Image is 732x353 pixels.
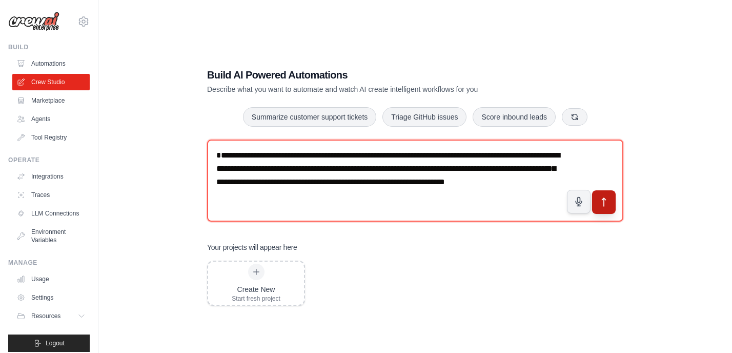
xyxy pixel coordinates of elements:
[207,242,297,252] h3: Your projects will appear here
[12,271,90,287] a: Usage
[12,111,90,127] a: Agents
[207,84,552,94] p: Describe what you want to automate and watch AI create intelligent workflows for you
[232,295,280,303] div: Start fresh project
[12,289,90,306] a: Settings
[8,156,90,164] div: Operate
[12,224,90,248] a: Environment Variables
[243,107,376,127] button: Summarize customer support tickets
[8,12,59,31] img: Logo
[8,335,90,352] button: Logout
[567,190,591,213] button: Click to speak your automation idea
[31,312,60,320] span: Resources
[12,205,90,222] a: LLM Connections
[12,92,90,109] a: Marketplace
[12,308,90,324] button: Resources
[8,43,90,51] div: Build
[46,339,65,347] span: Logout
[12,187,90,203] a: Traces
[207,68,552,82] h1: Build AI Powered Automations
[681,304,732,353] iframe: Chat Widget
[12,74,90,90] a: Crew Studio
[382,107,466,127] button: Triage GitHub issues
[232,284,280,295] div: Create New
[473,107,556,127] button: Score inbound leads
[12,55,90,72] a: Automations
[8,259,90,267] div: Manage
[12,129,90,146] a: Tool Registry
[562,108,587,126] button: Get new suggestions
[12,168,90,185] a: Integrations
